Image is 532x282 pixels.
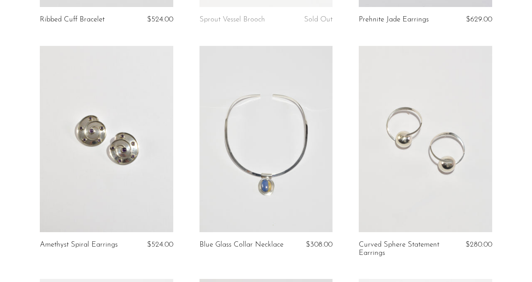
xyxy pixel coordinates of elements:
a: Blue Glass Collar Necklace [199,241,283,249]
span: $524.00 [147,16,173,23]
span: $308.00 [306,241,332,248]
span: $629.00 [466,16,492,23]
a: Amethyst Spiral Earrings [40,241,118,249]
a: Ribbed Cuff Bracelet [40,16,105,24]
span: $524.00 [147,241,173,248]
span: $280.00 [465,241,492,248]
a: Prehnite Jade Earrings [359,16,429,24]
a: Curved Sphere Statement Earrings [359,241,447,257]
a: Sprout Vessel Brooch [199,16,265,24]
span: Sold Out [304,16,332,23]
